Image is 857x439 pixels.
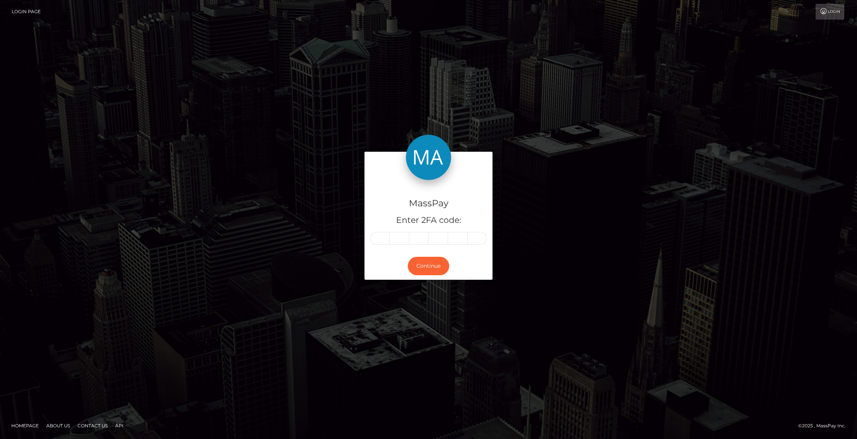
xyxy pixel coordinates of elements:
h4: MassPay [370,197,487,210]
a: Login Page [12,4,41,20]
div: © 2025 , MassPay Inc. [798,422,851,430]
h5: Enter 2FA code: [370,215,487,226]
a: Contact Us [75,420,111,431]
a: About Us [43,420,73,431]
a: Homepage [8,420,42,431]
img: MassPay [406,135,451,180]
a: API [112,420,127,431]
a: Login [816,4,844,20]
button: Continue [408,257,449,275]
